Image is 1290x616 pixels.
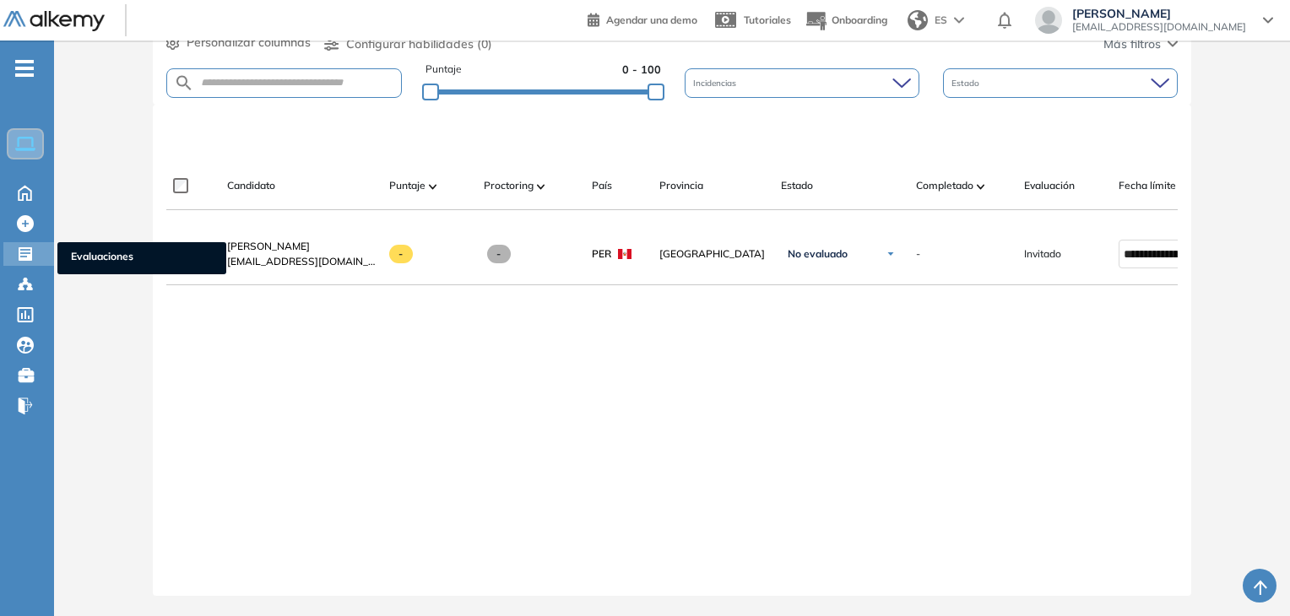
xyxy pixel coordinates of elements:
span: [PERSON_NAME] [227,240,310,252]
span: Proctoring [484,178,534,193]
img: SEARCH_ALT [174,73,194,94]
button: Personalizar columnas [166,34,311,51]
div: Estado [943,68,1178,98]
span: [EMAIL_ADDRESS][DOMAIN_NAME] [227,254,376,269]
span: Evaluaciones [71,249,213,267]
button: Configurar habilidades (0) [324,35,492,53]
span: - [487,245,512,263]
span: Agendar una demo [606,14,697,26]
span: Invitado [1024,246,1061,262]
span: Tutoriales [744,14,791,26]
a: [PERSON_NAME] [227,239,376,254]
span: [GEOGRAPHIC_DATA] [659,246,767,262]
span: - [389,245,414,263]
div: Incidencias [685,68,919,98]
button: Onboarding [805,3,887,39]
span: Evaluación [1024,178,1075,193]
span: Configurar habilidades (0) [346,35,492,53]
i: - [15,67,34,70]
img: arrow [954,17,964,24]
span: - [916,246,920,262]
span: Puntaje [425,62,462,78]
span: 0 - 100 [622,62,661,78]
img: [missing "en.ARROW_ALT" translation] [537,184,545,189]
span: Fecha límite [1119,178,1176,193]
span: Estado [781,178,813,193]
span: Puntaje [389,178,425,193]
span: Incidencias [693,77,740,89]
span: Provincia [659,178,703,193]
span: Estado [951,77,983,89]
span: Más filtros [1103,35,1161,53]
span: Personalizar columnas [187,34,311,51]
span: No evaluado [788,247,848,261]
span: Candidato [227,178,275,193]
span: Completado [916,178,973,193]
img: Logo [3,11,105,32]
span: [EMAIL_ADDRESS][DOMAIN_NAME] [1072,20,1246,34]
span: [PERSON_NAME] [1072,7,1246,20]
img: world [908,10,928,30]
a: Agendar una demo [588,8,697,29]
img: Ícono de flecha [886,249,896,259]
span: País [592,178,612,193]
span: Onboarding [832,14,887,26]
img: PER [618,249,631,259]
button: Más filtros [1103,35,1178,53]
img: [missing "en.ARROW_ALT" translation] [429,184,437,189]
span: PER [592,246,611,262]
img: [missing "en.ARROW_ALT" translation] [977,184,985,189]
span: ES [935,13,947,28]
